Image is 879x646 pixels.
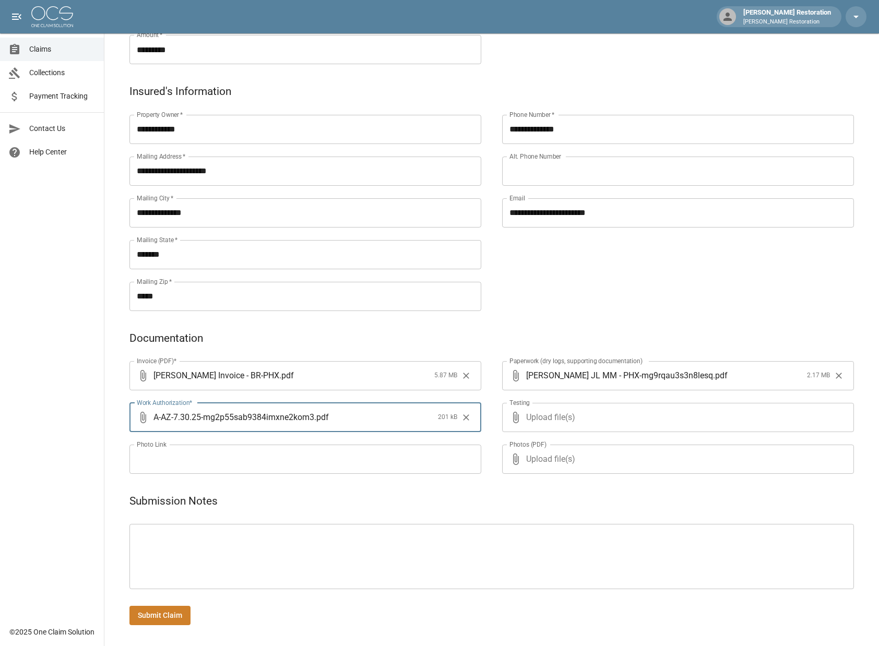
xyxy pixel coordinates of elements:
label: Property Owner [137,110,183,119]
span: Help Center [29,147,96,158]
label: Mailing State [137,235,177,244]
span: 5.87 MB [434,370,457,381]
button: open drawer [6,6,27,27]
span: [PERSON_NAME] Invoice - BR-PHX [153,369,279,381]
label: Photos (PDF) [509,440,547,449]
label: Email [509,194,525,202]
span: Upload file(s) [526,403,826,432]
label: Phone Number [509,110,554,119]
span: 201 kB [438,412,457,423]
span: 2.17 MB [807,370,830,381]
span: . pdf [279,369,294,381]
span: Payment Tracking [29,91,96,102]
span: Collections [29,67,96,78]
span: [PERSON_NAME] JL MM - PHX-mg9rqau3s3n8lesq [526,369,713,381]
button: Clear [458,410,474,425]
label: Photo Link [137,440,167,449]
button: Submit Claim [129,606,191,625]
label: Paperwork (dry logs, supporting documentation) [509,356,643,365]
span: Contact Us [29,123,96,134]
label: Mailing Zip [137,277,172,286]
label: Work Authorization* [137,398,193,407]
label: Invoice (PDF)* [137,356,177,365]
button: Clear [831,368,847,384]
img: ocs-logo-white-transparent.png [31,6,73,27]
label: Alt. Phone Number [509,152,561,161]
label: Amount [137,30,163,39]
label: Mailing City [137,194,174,202]
span: A-AZ-7.30.25-mg2p55sab9384imxne2kom3 [153,411,314,423]
button: Clear [458,368,474,384]
span: . pdf [314,411,329,423]
div: [PERSON_NAME] Restoration [739,7,835,26]
div: © 2025 One Claim Solution [9,627,94,637]
span: Upload file(s) [526,445,826,474]
span: Claims [29,44,96,55]
span: . pdf [713,369,728,381]
label: Testing [509,398,530,407]
label: Mailing Address [137,152,185,161]
p: [PERSON_NAME] Restoration [743,18,831,27]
